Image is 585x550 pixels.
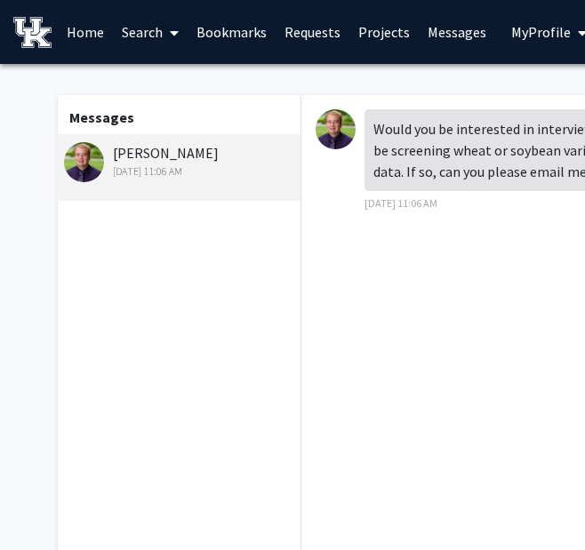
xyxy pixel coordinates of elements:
[58,1,113,63] a: Home
[316,109,356,149] img: Samuel Revolinski
[64,142,104,182] img: Samuel Revolinski
[349,1,419,63] a: Projects
[113,1,188,63] a: Search
[276,1,349,63] a: Requests
[419,1,495,63] a: Messages
[13,470,76,537] iframe: Chat
[64,142,296,179] div: [PERSON_NAME]
[188,1,276,63] a: Bookmarks
[365,196,437,210] span: [DATE] 11:06 AM
[69,108,134,126] b: Messages
[511,23,571,41] span: My Profile
[13,17,52,48] img: University of Kentucky Logo
[64,163,296,179] div: [DATE] 11:06 AM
